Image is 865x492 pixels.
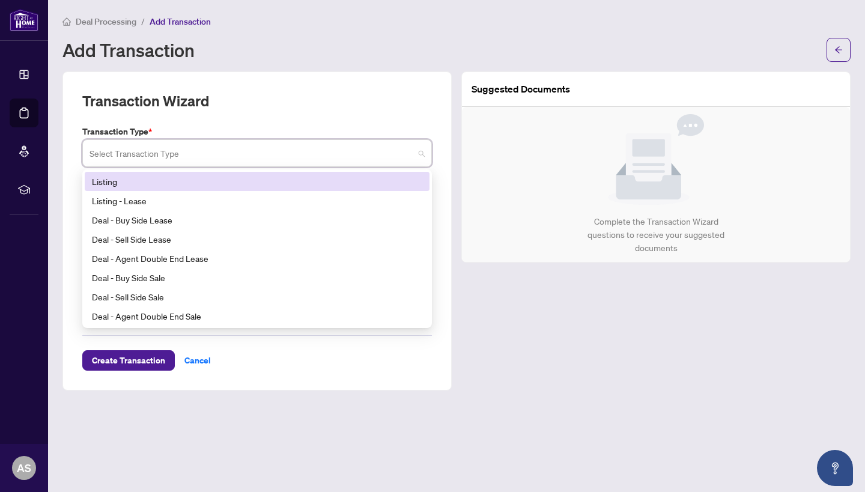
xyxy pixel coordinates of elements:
span: arrow-left [834,46,843,54]
div: Deal - Buy Side Sale [92,271,422,284]
img: Null State Icon [608,114,704,205]
div: Deal - Agent Double End Sale [92,309,422,323]
div: Deal - Sell Side Lease [92,232,422,246]
article: Suggested Documents [472,82,570,97]
label: Transaction Type [82,125,432,138]
div: Deal - Sell Side Lease [85,229,429,249]
button: Create Transaction [82,350,175,371]
span: Deal Processing [76,16,136,27]
div: Deal - Agent Double End Lease [85,249,429,268]
div: Deal - Agent Double End Lease [92,252,422,265]
li: / [141,14,145,28]
div: Deal - Agent Double End Sale [85,306,429,326]
div: Listing [85,172,429,191]
div: Listing - Lease [92,194,422,207]
div: Deal - Buy Side Lease [92,213,422,226]
button: Open asap [817,450,853,486]
div: Deal - Sell Side Sale [92,290,422,303]
span: Create Transaction [92,351,165,370]
div: Listing - Lease [85,191,429,210]
div: Listing [92,175,422,188]
span: home [62,17,71,26]
div: Complete the Transaction Wizard questions to receive your suggested documents [575,215,738,255]
h2: Transaction Wizard [82,91,209,111]
span: Cancel [184,351,211,370]
div: Deal - Buy Side Lease [85,210,429,229]
h1: Add Transaction [62,40,195,59]
button: Cancel [175,350,220,371]
div: Deal - Sell Side Sale [85,287,429,306]
img: logo [10,9,38,31]
div: Deal - Buy Side Sale [85,268,429,287]
span: AS [17,460,31,476]
span: Add Transaction [150,16,211,27]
